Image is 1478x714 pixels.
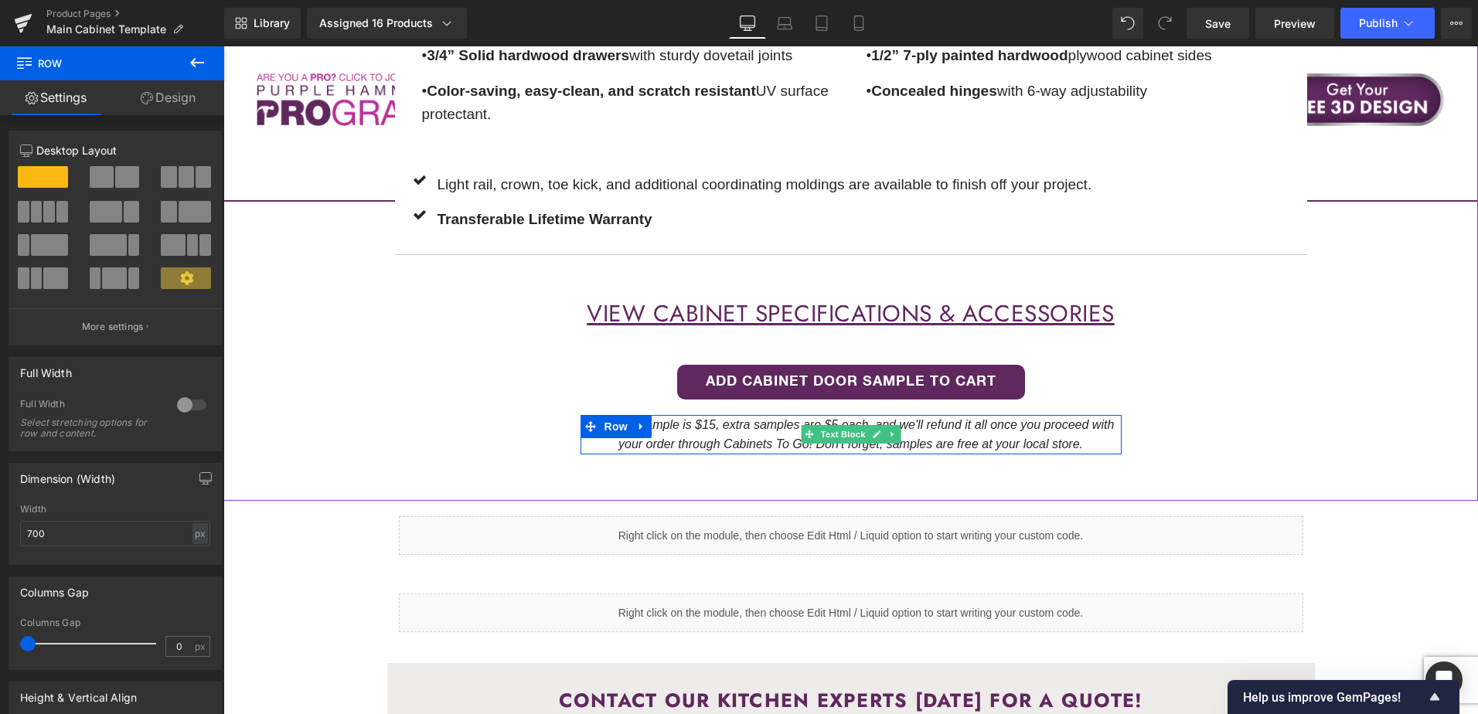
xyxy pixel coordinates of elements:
div: Assigned 16 Products [319,15,455,31]
span: Library [254,16,290,30]
button: More settings [9,308,221,345]
div: Width [20,504,210,515]
span: • [643,36,649,53]
span: Row [15,46,170,80]
b: Color-saving, easy-clean, and scratch resistant [203,36,533,53]
button: Undo [1112,8,1143,39]
b: Concealed hinges [648,36,774,53]
button: More [1441,8,1472,39]
span: Help us improve GemPages! [1243,690,1425,705]
div: Dimension (Width) [20,464,115,485]
span: Preview [1274,15,1316,32]
button: Show survey - Help us improve GemPages! [1243,688,1444,706]
div: Columns Gap [20,577,89,599]
a: Desktop [729,8,766,39]
div: Full Width [20,398,162,414]
a: Expand / Collapse [661,379,677,397]
a: Tablet [803,8,840,39]
b: 3/4” Solid hardwood drawers [203,1,406,17]
span: Text Block [594,379,645,397]
span: • [199,36,204,53]
p: More settings [82,320,144,334]
div: Full Width [20,358,72,379]
p: Desktop Layout [20,142,210,158]
span: Save [1205,15,1231,32]
b: 1/2” 7-ply painted hardwood [648,1,844,17]
span: Add cabinet door sample to cart [482,328,773,342]
b: Transferable Lifetime Warranty [214,165,429,181]
a: Mobile [840,8,877,39]
button: Add cabinet door sample to cart [454,318,802,353]
a: Product Pages [46,8,224,20]
a: Laptop [766,8,803,39]
button: Publish [1340,8,1435,39]
a: VIEW CABINET Specifications & ACCESSORIES [363,250,891,284]
span: • [199,1,204,17]
a: Preview [1255,8,1334,39]
div: px [192,523,208,544]
p: with 6-way adjustability [643,33,1057,56]
span: Publish [1359,17,1398,29]
div: Columns Gap [20,617,210,628]
p: UV surface protectant. [199,33,612,80]
button: Redo [1149,8,1180,39]
span: • [643,1,649,17]
div: Height & Vertical Align [20,682,137,704]
a: Expand / Collapse [408,369,428,392]
p: Light rail, crown, toe kick, and additional coordinating moldings are available to finish off you... [214,127,869,150]
span: Main Cabinet Template [46,23,166,36]
a: New Library [224,8,301,39]
a: Design [112,80,224,115]
span: CONTACT OUR KITCHEN EXPERTS [DATE] FOR A QUOTE! [335,640,920,668]
input: auto [20,521,210,546]
span: px [195,641,208,651]
span: Row [377,369,408,392]
div: Open Intercom Messenger [1425,661,1463,699]
div: Select stretching options for row and content. [20,417,159,439]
